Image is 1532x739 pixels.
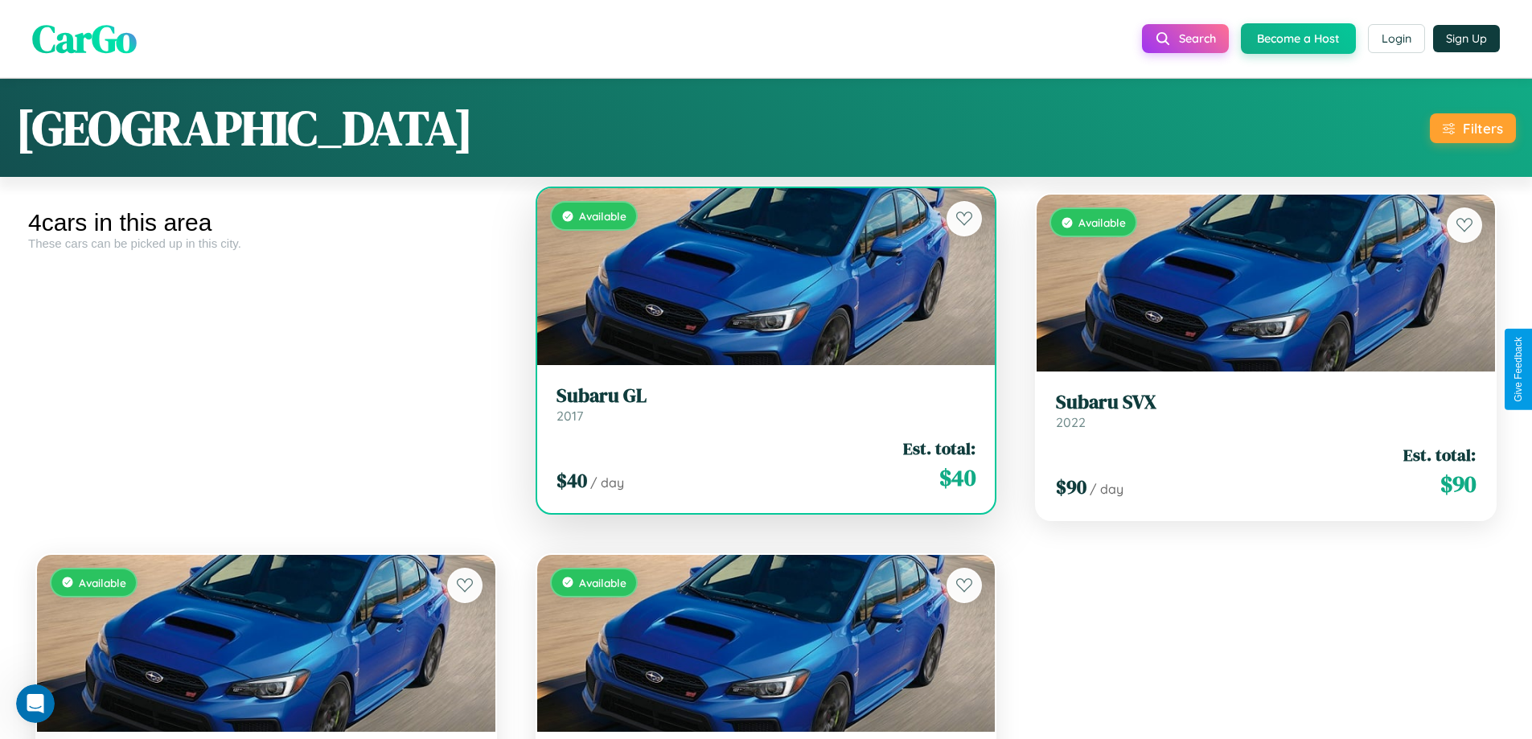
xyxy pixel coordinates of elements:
[1241,23,1356,54] button: Become a Host
[557,384,976,408] h3: Subaru GL
[1368,24,1425,53] button: Login
[1090,481,1123,497] span: / day
[1440,468,1476,500] span: $ 90
[28,236,504,250] div: These cars can be picked up in this city.
[1056,474,1086,500] span: $ 90
[1430,113,1516,143] button: Filters
[1056,391,1476,430] a: Subaru SVX2022
[16,95,473,161] h1: [GEOGRAPHIC_DATA]
[32,12,137,65] span: CarGo
[939,462,975,494] span: $ 40
[557,384,976,424] a: Subaru GL2017
[1403,443,1476,466] span: Est. total:
[1513,337,1524,402] div: Give Feedback
[16,684,55,723] iframe: Intercom live chat
[557,408,583,424] span: 2017
[79,576,126,589] span: Available
[1142,24,1229,53] button: Search
[1463,120,1503,137] div: Filters
[557,467,587,494] span: $ 40
[579,209,626,223] span: Available
[1078,216,1126,229] span: Available
[1433,25,1500,52] button: Sign Up
[1179,31,1216,46] span: Search
[1056,391,1476,414] h3: Subaru SVX
[590,474,624,491] span: / day
[28,209,504,236] div: 4 cars in this area
[579,576,626,589] span: Available
[903,437,975,460] span: Est. total:
[1056,414,1086,430] span: 2022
